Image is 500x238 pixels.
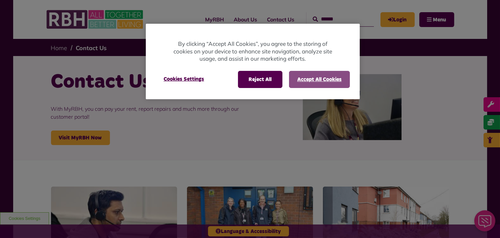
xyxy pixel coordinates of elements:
[238,71,282,88] button: Reject All
[172,40,333,63] p: By clicking “Accept All Cookies”, you agree to the storing of cookies on your device to enhance s...
[146,24,360,99] div: Privacy
[156,71,212,87] button: Cookies Settings
[146,24,360,99] div: Cookie banner
[289,71,350,88] button: Accept All Cookies
[4,2,25,23] div: Close Web Assistant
